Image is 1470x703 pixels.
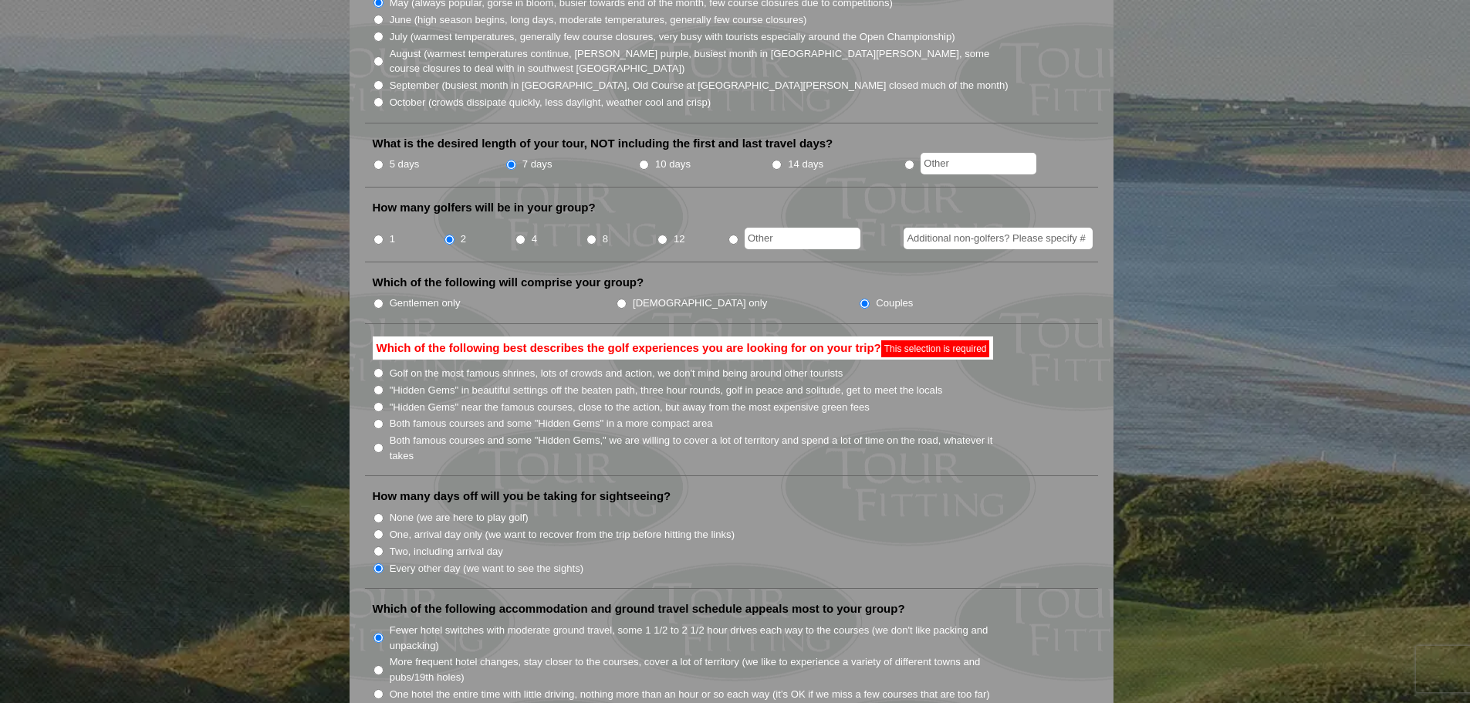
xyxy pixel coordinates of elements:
[390,654,1010,684] label: More frequent hotel changes, stay closer to the courses, cover a lot of territory (we like to exp...
[603,232,608,247] label: 8
[390,561,583,576] label: Every other day (we want to see the sights)
[390,623,1010,653] label: Fewer hotel switches with moderate ground travel, some 1 1/2 to 2 1/2 hour drives each way to the...
[390,510,529,526] label: None (we are here to play golf)
[532,232,537,247] label: 4
[390,157,420,172] label: 5 days
[390,366,843,381] label: Golf on the most famous shrines, lots of crowds and action, we don't mind being around other tour...
[390,78,1009,93] label: September (busiest month in [GEOGRAPHIC_DATA], Old Course at [GEOGRAPHIC_DATA][PERSON_NAME] close...
[390,400,870,415] label: "Hidden Gems" near the famous courses, close to the action, but away from the most expensive gree...
[788,157,823,172] label: 14 days
[390,433,1010,463] label: Both famous courses and some "Hidden Gems," we are willing to cover a lot of territory and spend ...
[522,157,553,172] label: 7 days
[373,275,644,290] label: Which of the following will comprise your group?
[390,29,955,45] label: July (warmest temperatures, generally few course closures, very busy with tourists especially aro...
[390,12,807,28] label: June (high season begins, long days, moderate temperatures, generally few course closures)
[921,153,1036,174] input: Other
[904,228,1093,249] input: Additional non-golfers? Please specify #
[373,200,596,215] label: How many golfers will be in your group?
[655,157,691,172] label: 10 days
[390,544,503,559] label: Two, including arrival day
[390,232,395,247] label: 1
[390,383,943,398] label: "Hidden Gems" in beautiful settings off the beaten path, three hour rounds, golf in peace and sol...
[390,95,711,110] label: October (crowds dissipate quickly, less daylight, weather cool and crisp)
[373,136,833,151] label: What is the desired length of your tour, NOT including the first and last travel days?
[633,296,767,311] label: [DEMOGRAPHIC_DATA] only
[390,687,990,702] label: One hotel the entire time with little driving, nothing more than an hour or so each way (it’s OK ...
[745,228,860,249] input: Other
[390,416,713,431] label: Both famous courses and some "Hidden Gems" in a more compact area
[461,232,466,247] label: 2
[390,527,735,542] label: One, arrival day only (we want to recover from the trip before hitting the links)
[390,46,1010,76] label: August (warmest temperatures continue, [PERSON_NAME] purple, busiest month in [GEOGRAPHIC_DATA][P...
[876,296,913,311] label: Couples
[884,343,987,354] span: This selection is required
[373,601,905,617] label: Which of the following accommodation and ground travel schedule appeals most to your group?
[674,232,685,247] label: 12
[373,488,671,504] label: How many days off will you be taking for sightseeing?
[373,336,994,360] label: Which of the following best describes the golf experiences you are looking for on your trip?
[390,296,461,311] label: Gentlemen only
